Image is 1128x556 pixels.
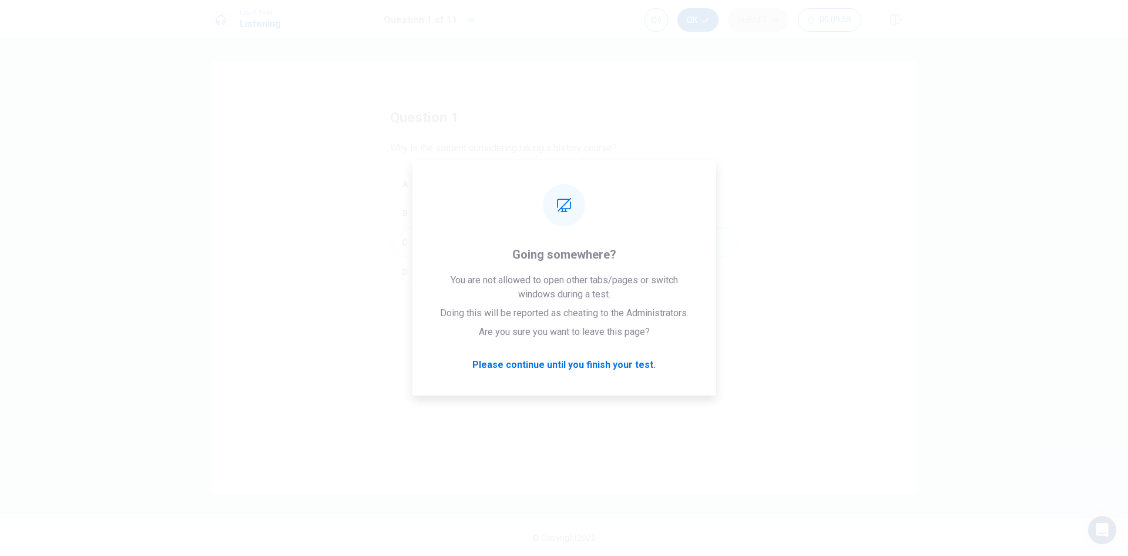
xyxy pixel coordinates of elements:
h1: Question 1 of 11 [384,13,457,27]
button: ABecause the professor recommended it. [390,169,738,199]
div: C [395,233,414,252]
button: BBecause she has always enjoyed history. [390,199,738,228]
span: Why is the student considering taking a history course? [390,141,617,155]
span: Because the professor recommended it. [419,177,585,191]
button: Ok [677,8,719,32]
span: 00:09:55 [820,15,851,25]
div: A [395,175,414,193]
div: D [395,263,414,282]
span: Because it’s a requirement. [419,265,529,279]
button: 00:09:55 [798,8,861,32]
span: To explore something different from her major. [419,236,609,250]
h1: Listening [240,17,281,31]
button: CTo explore something different from her major. [390,228,738,257]
span: Level Test [240,9,281,17]
div: B [395,204,414,223]
h4: question 1 [390,108,459,127]
button: DBecause it’s a requirement. [390,257,738,287]
span: Because she has always enjoyed history. [419,206,587,220]
div: Open Intercom Messenger [1088,516,1116,544]
span: © Copyright 2025 [532,533,596,542]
